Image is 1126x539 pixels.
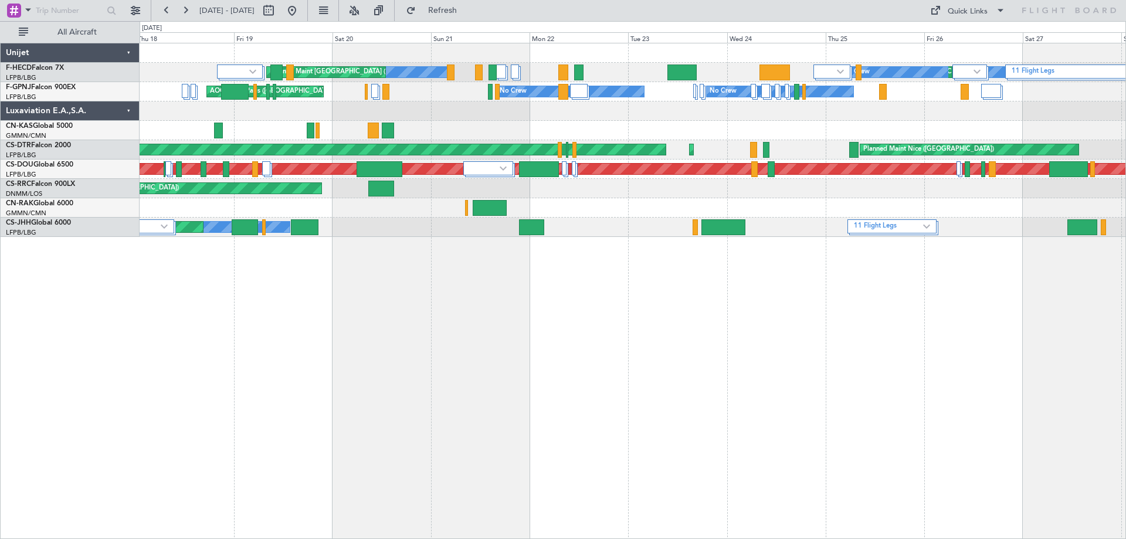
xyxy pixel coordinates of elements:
span: CN-RAK [6,200,33,207]
a: CS-RRCFalcon 900LX [6,181,75,188]
div: Quick Links [948,6,988,18]
img: arrow-gray.svg [249,69,256,74]
span: CN-KAS [6,123,33,130]
label: 11 Flight Legs [854,222,923,232]
div: Fri 19 [234,32,333,43]
img: arrow-gray.svg [500,166,507,171]
span: F-HECD [6,65,32,72]
div: AOG Maint Paris ([GEOGRAPHIC_DATA]) [210,83,333,100]
div: Sun 21 [431,32,530,43]
a: CS-DTRFalcon 2000 [6,142,71,149]
img: arrow-gray.svg [837,69,844,74]
div: Planned Maint Sofia [693,141,752,158]
div: Wed 24 [727,32,826,43]
div: Thu 25 [826,32,924,43]
a: LFPB/LBG [6,93,36,101]
a: GMMN/CMN [6,131,46,140]
span: F-GPNJ [6,84,31,91]
span: Refresh [418,6,467,15]
span: CS-RRC [6,181,31,188]
a: F-GPNJFalcon 900EX [6,84,76,91]
div: Sat 20 [333,32,431,43]
div: Sat 27 [1023,32,1121,43]
span: CS-DTR [6,142,31,149]
a: CN-KASGlobal 5000 [6,123,73,130]
span: [DATE] - [DATE] [199,5,255,16]
a: LFPB/LBG [6,151,36,160]
a: DNMM/LOS [6,189,42,198]
div: Planned Maint [GEOGRAPHIC_DATA] ([GEOGRAPHIC_DATA]) [270,63,455,81]
button: Refresh [401,1,471,20]
div: [DATE] [142,23,162,33]
img: arrow-gray.svg [923,224,930,229]
input: Trip Number [36,2,103,19]
button: All Aircraft [13,23,127,42]
div: Fri 26 [924,32,1023,43]
a: CS-DOUGlobal 6500 [6,161,73,168]
a: LFPB/LBG [6,73,36,82]
a: GMMN/CMN [6,209,46,218]
div: Tue 23 [628,32,727,43]
a: LFPB/LBG [6,170,36,179]
div: Mon 22 [530,32,628,43]
a: CN-RAKGlobal 6000 [6,200,73,207]
a: F-HECDFalcon 7X [6,65,64,72]
button: Quick Links [924,1,1011,20]
div: Thu 18 [135,32,234,43]
span: CS-DOU [6,161,33,168]
span: CS-JHH [6,219,31,226]
img: arrow-gray.svg [974,69,981,74]
div: No Crew [710,83,737,100]
a: CS-JHHGlobal 6000 [6,219,71,226]
a: LFPB/LBG [6,228,36,237]
div: Planned Maint Nice ([GEOGRAPHIC_DATA]) [863,141,994,158]
div: No Crew [500,83,527,100]
img: arrow-gray.svg [161,224,168,229]
span: All Aircraft [30,28,124,36]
